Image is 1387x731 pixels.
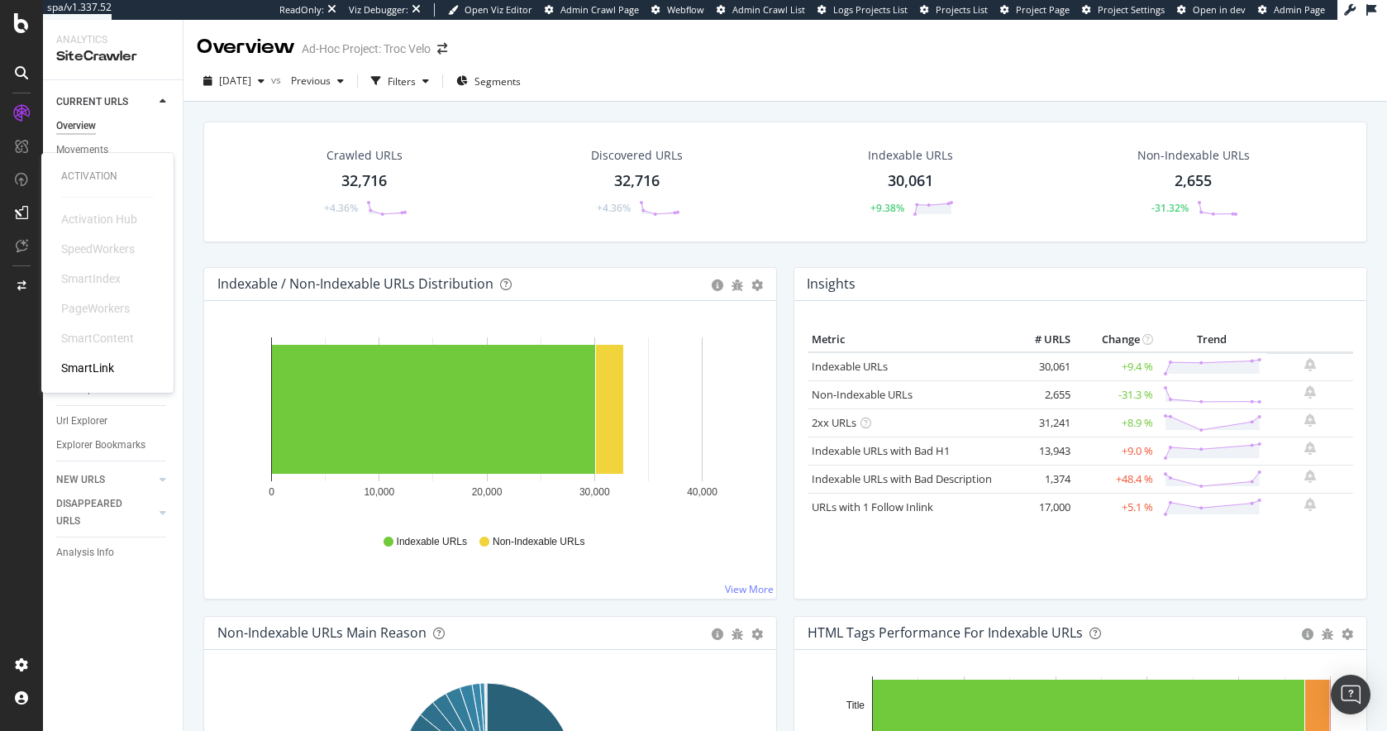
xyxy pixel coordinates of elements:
[56,544,114,561] div: Analysis Info
[1082,3,1165,17] a: Project Settings
[807,273,856,295] h4: Insights
[1274,3,1325,16] span: Admin Page
[687,486,717,498] text: 40,000
[1098,3,1165,16] span: Project Settings
[56,117,171,135] a: Overview
[1008,493,1075,521] td: 17,000
[1258,3,1325,17] a: Admin Page
[61,211,137,227] div: Activation Hub
[326,147,403,164] div: Crawled URLs
[1075,437,1157,465] td: +9.0 %
[61,241,135,257] div: SpeedWorkers
[712,279,723,291] div: circle-info
[448,3,532,17] a: Open Viz Editor
[1342,628,1353,640] div: gear
[1175,170,1212,192] div: 2,655
[1016,3,1070,16] span: Project Page
[349,3,408,17] div: Viz Debugger:
[808,327,1008,352] th: Metric
[324,201,358,215] div: +4.36%
[1302,628,1313,640] div: circle-info
[870,201,904,215] div: +9.38%
[1193,3,1246,16] span: Open in dev
[614,170,660,192] div: 32,716
[56,471,155,489] a: NEW URLS
[812,387,913,402] a: Non-Indexable URLs
[1075,327,1157,352] th: Change
[732,3,805,16] span: Admin Crawl List
[56,117,96,135] div: Overview
[271,73,284,87] span: vs
[1304,442,1316,455] div: bell-plus
[56,413,107,430] div: Url Explorer
[472,486,503,498] text: 20,000
[61,330,134,346] div: SmartContent
[1008,352,1075,381] td: 30,061
[597,201,631,215] div: +4.36%
[579,486,610,498] text: 30,000
[1304,385,1316,399] div: bell-plus
[1331,675,1370,714] div: Open Intercom Messenger
[388,74,416,88] div: Filters
[846,700,865,711] text: Title
[61,170,154,184] div: Activation
[197,68,271,94] button: [DATE]
[1008,380,1075,408] td: 2,655
[1304,470,1316,483] div: bell-plus
[61,270,121,287] div: SmartIndex
[667,3,704,16] span: Webflow
[56,33,169,47] div: Analytics
[812,415,856,430] a: 2xx URLs
[591,147,683,164] div: Discovered URLs
[61,300,130,317] div: PageWorkers
[284,68,350,94] button: Previous
[651,3,704,17] a: Webflow
[56,93,155,111] a: CURRENT URLS
[751,279,763,291] div: gear
[365,68,436,94] button: Filters
[1322,628,1333,640] div: bug
[812,359,888,374] a: Indexable URLs
[341,170,387,192] div: 32,716
[56,471,105,489] div: NEW URLS
[712,628,723,640] div: circle-info
[1000,3,1070,17] a: Project Page
[808,624,1083,641] div: HTML Tags Performance for Indexable URLs
[1157,327,1266,352] th: Trend
[1304,358,1316,371] div: bell-plus
[474,74,521,88] span: Segments
[1304,498,1316,511] div: bell-plus
[219,74,251,88] span: 2025 Oct. 2nd
[217,327,757,519] div: A chart.
[279,3,324,17] div: ReadOnly:
[1075,493,1157,521] td: +5.1 %
[817,3,908,17] a: Logs Projects List
[61,360,114,376] a: SmartLink
[450,68,527,94] button: Segments
[56,437,171,454] a: Explorer Bookmarks
[717,3,805,17] a: Admin Crawl List
[920,3,988,17] a: Projects List
[1008,465,1075,493] td: 1,374
[1075,465,1157,493] td: +48.4 %
[1008,327,1075,352] th: # URLS
[833,3,908,16] span: Logs Projects List
[888,170,933,192] div: 30,061
[1151,201,1189,215] div: -31.32%
[56,141,108,159] div: Movements
[56,495,155,530] a: DISAPPEARED URLS
[56,437,145,454] div: Explorer Bookmarks
[197,33,295,61] div: Overview
[732,628,743,640] div: bug
[1008,437,1075,465] td: 13,943
[364,486,394,498] text: 10,000
[465,3,532,16] span: Open Viz Editor
[1075,408,1157,437] td: +8.9 %
[725,582,774,596] a: View More
[56,413,171,430] a: Url Explorer
[545,3,639,17] a: Admin Crawl Page
[56,141,171,159] a: Movements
